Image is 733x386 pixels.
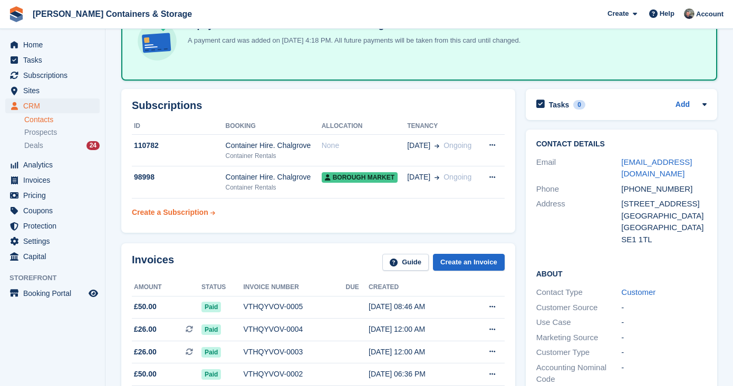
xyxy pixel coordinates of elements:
div: VTHQYVOV-0003 [244,347,346,358]
div: Customer Type [536,347,622,359]
div: [DATE] 12:00 AM [369,347,467,358]
div: [GEOGRAPHIC_DATA] [621,210,707,222]
a: Guide [382,254,429,271]
span: Ongoing [443,173,471,181]
h2: Tasks [549,100,570,110]
img: stora-icon-8386f47178a22dfd0bd8f6a31ec36ba5ce8667c1dd55bd0f319d3a0aa187defe.svg [8,6,24,22]
span: Protection [23,219,86,233]
div: [STREET_ADDRESS] [621,198,707,210]
div: VTHQYVOV-0002 [244,369,346,380]
div: Container Rentals [226,183,322,192]
span: £50.00 [134,369,157,380]
div: Container Rentals [226,151,322,161]
div: VTHQYVOV-0005 [244,301,346,312]
span: £26.00 [134,347,157,358]
div: - [621,302,707,314]
a: menu [5,234,100,249]
div: - [621,362,707,385]
span: Deals [24,141,43,151]
span: Help [660,8,674,19]
div: VTHQYVOV-0004 [244,324,346,335]
span: CRM [23,98,86,113]
div: Address [536,198,622,245]
span: Borough Market [322,172,398,183]
span: Tasks [23,53,86,67]
span: £26.00 [134,324,157,335]
div: Customer Source [536,302,622,314]
span: £50.00 [134,301,157,312]
a: Create an Invoice [433,254,505,271]
img: card-linked-ebf98d0992dc2aeb22e95c0e3c79077019eb2392cfd83c6a337811c24bc77127.svg [135,19,179,63]
a: menu [5,37,100,52]
div: Container Hire. Chalgrove [226,172,322,183]
a: menu [5,203,100,218]
a: [EMAIL_ADDRESS][DOMAIN_NAME] [621,157,692,179]
span: Create [607,8,629,19]
span: Pricing [23,188,86,203]
a: menu [5,188,100,203]
span: Storefront [9,273,105,283]
div: 0 [573,100,585,110]
a: menu [5,83,100,98]
span: Prospects [24,127,57,137]
div: Email [536,156,622,180]
h2: Subscriptions [132,100,505,112]
span: Capital [23,249,86,264]
span: Coupons [23,203,86,218]
div: - [621,316,707,329]
th: Status [201,279,243,296]
div: Phone [536,183,622,195]
h2: Contact Details [536,140,707,149]
a: menu [5,286,100,301]
div: Container Hire. Chalgrove [226,140,322,151]
a: Add [676,99,690,111]
a: [PERSON_NAME] Containers & Storage [28,5,196,23]
a: Prospects [24,127,100,138]
span: Paid [201,302,221,312]
a: Contacts [24,115,100,125]
div: SE1 1TL [621,234,707,246]
div: Create a Subscription [132,207,208,218]
a: menu [5,68,100,83]
a: menu [5,157,100,172]
th: Tenancy [407,118,479,135]
div: Marketing Source [536,332,622,344]
div: - [621,332,707,344]
th: Invoice number [244,279,346,296]
h2: Invoices [132,254,174,271]
span: Booking Portal [23,286,86,301]
h2: About [536,268,707,279]
span: Home [23,37,86,52]
th: Created [369,279,467,296]
a: Customer [621,288,655,296]
div: [DATE] 06:36 PM [369,369,467,380]
a: menu [5,53,100,67]
div: Accounting Nominal Code [536,362,622,385]
a: menu [5,249,100,264]
span: Paid [201,347,221,358]
th: ID [132,118,226,135]
p: A payment card was added on [DATE] 4:18 PM. All future payments will be taken from this card unti... [184,35,520,46]
span: [DATE] [407,140,430,151]
div: 110782 [132,140,226,151]
span: Invoices [23,173,86,187]
span: Paid [201,369,221,380]
a: Create a Subscription [132,203,215,222]
div: Contact Type [536,286,622,299]
span: Sites [23,83,86,98]
a: Deals 24 [24,140,100,151]
span: Paid [201,324,221,335]
div: 24 [86,141,100,150]
span: Settings [23,234,86,249]
div: [DATE] 08:46 AM [369,301,467,312]
a: menu [5,98,100,113]
a: menu [5,219,100,233]
th: Allocation [322,118,407,135]
a: Preview store [87,287,100,300]
div: - [621,347,707,359]
div: [DATE] 12:00 AM [369,324,467,335]
span: Analytics [23,157,86,172]
th: Amount [132,279,201,296]
span: Subscriptions [23,68,86,83]
span: [DATE] [407,172,430,183]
